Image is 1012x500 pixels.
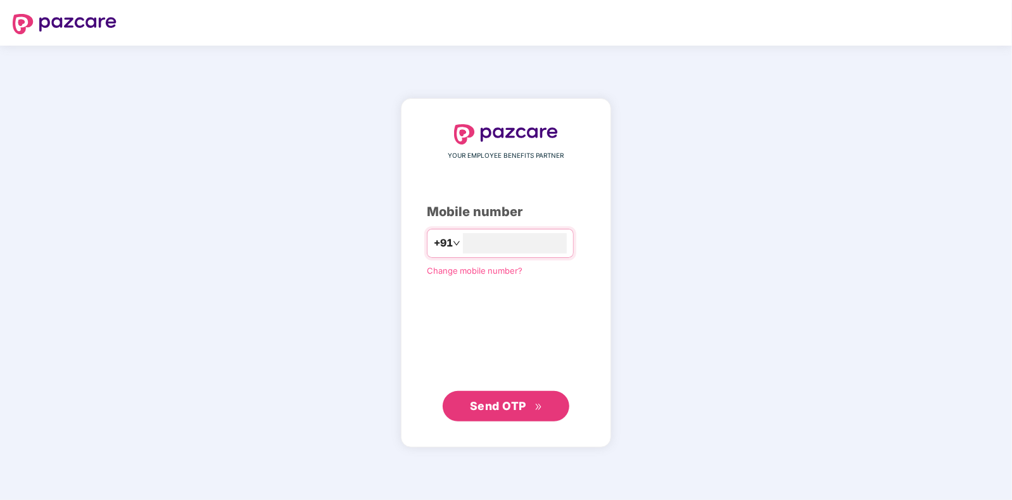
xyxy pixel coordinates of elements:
img: logo [13,14,117,34]
div: Mobile number [427,202,585,222]
img: logo [454,124,558,144]
span: +91 [434,235,453,251]
span: Send OTP [470,399,526,413]
span: double-right [534,403,543,411]
span: down [453,240,460,247]
button: Send OTPdouble-right [443,391,569,421]
span: YOUR EMPLOYEE BENEFITS PARTNER [448,151,564,161]
a: Change mobile number? [427,266,522,276]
